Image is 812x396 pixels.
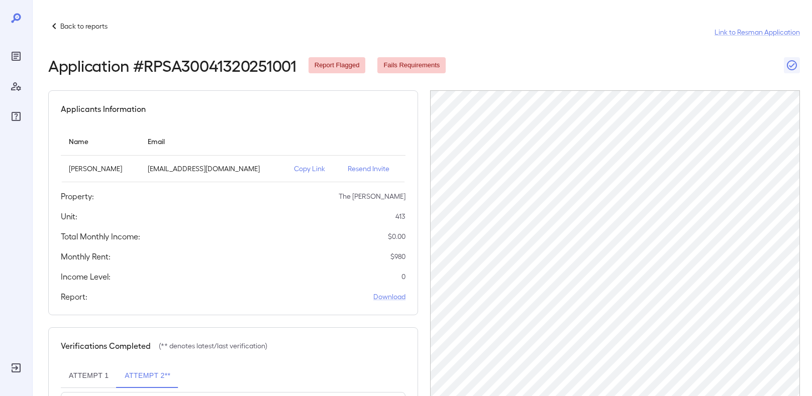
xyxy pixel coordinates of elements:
[61,364,117,388] button: Attempt 1
[61,190,94,202] h5: Property:
[159,341,267,351] p: (** denotes latest/last verification)
[401,272,405,282] p: 0
[388,231,405,241] p: $ 0.00
[715,27,800,37] a: Link to Resman Application
[48,56,296,74] h2: Application # RPSA30041320251001
[8,78,24,94] div: Manage Users
[294,164,332,174] p: Copy Link
[60,21,108,31] p: Back to reports
[61,127,405,182] table: simple table
[377,61,446,70] span: Fails Requirements
[373,292,405,302] a: Download
[8,108,24,124] div: FAQ
[61,271,111,283] h5: Income Level:
[61,250,111,262] h5: Monthly Rent:
[61,340,151,352] h5: Verifications Completed
[61,230,140,242] h5: Total Monthly Income:
[390,251,405,261] p: $ 980
[395,211,405,221] p: 413
[309,61,366,70] span: Report Flagged
[61,103,146,115] h5: Applicants Information
[140,127,286,156] th: Email
[339,191,405,201] p: The [PERSON_NAME]
[61,127,140,156] th: Name
[148,164,278,174] p: [EMAIL_ADDRESS][DOMAIN_NAME]
[8,48,24,64] div: Reports
[348,164,397,174] p: Resend Invite
[61,291,87,303] h5: Report:
[8,360,24,376] div: Log Out
[61,210,77,222] h5: Unit:
[117,364,178,388] button: Attempt 2**
[69,164,132,174] p: [PERSON_NAME]
[784,57,800,73] button: Close Report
